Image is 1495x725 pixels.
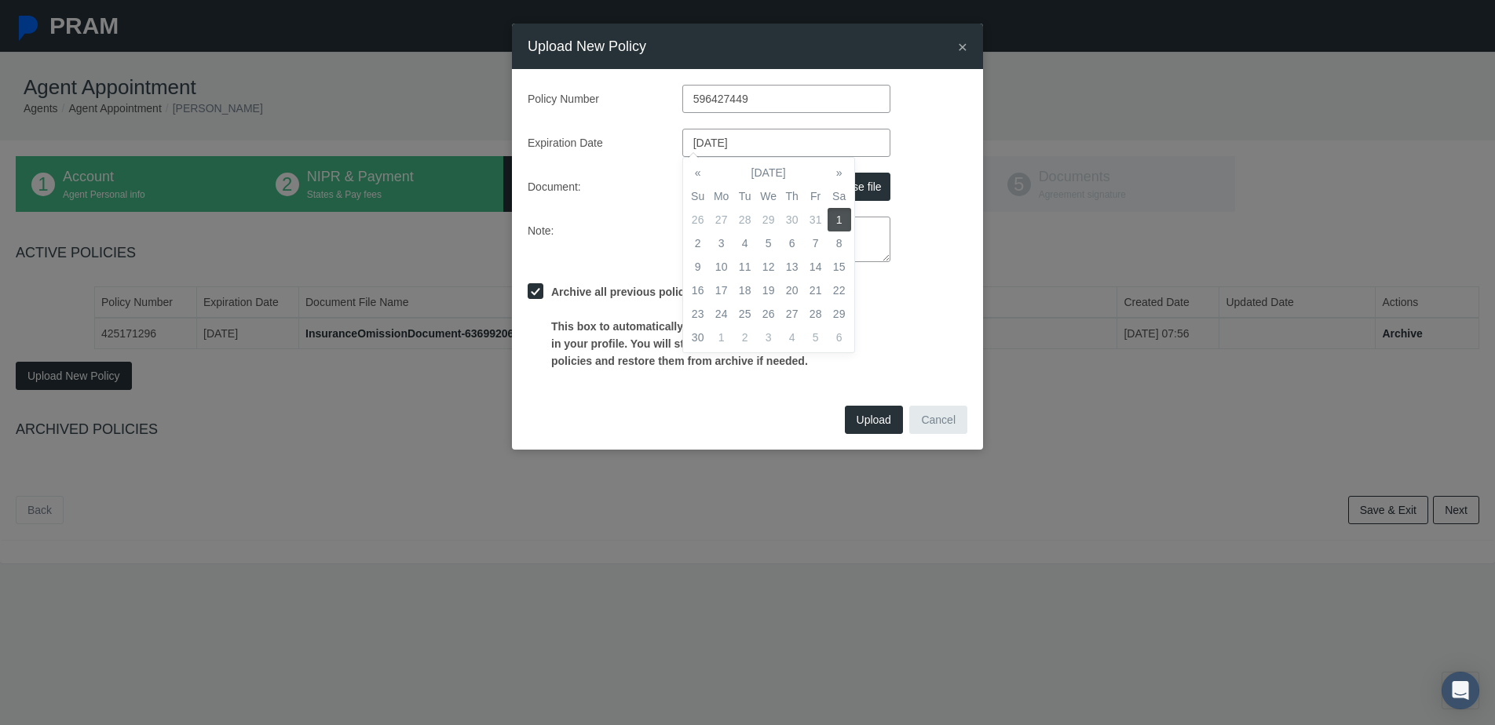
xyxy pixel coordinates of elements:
label: Document: [516,173,671,201]
td: 29 [828,302,851,326]
th: Th [780,184,804,208]
button: Cancel [909,406,967,434]
div: Open Intercom Messenger [1442,672,1479,709]
td: 4 [780,326,804,349]
th: [DATE] [710,161,828,184]
td: 21 [804,279,828,302]
td: 25 [733,302,757,326]
th: We [757,184,780,208]
td: 2 [686,231,710,255]
label: Note: [516,217,671,262]
td: 16 [686,279,710,302]
button: Close [958,38,967,55]
td: 31 [804,208,828,231]
span: × [958,38,967,56]
td: 5 [804,326,828,349]
label: Archive all previous policies This box to automatically archive the old policies in your profile.... [543,283,813,370]
td: 20 [780,279,804,302]
label: Policy Number [516,85,671,113]
td: 4 [733,231,757,255]
td: 30 [686,326,710,349]
th: Su [686,184,710,208]
td: 8 [828,231,851,255]
th: » [828,161,851,184]
td: 1 [828,208,851,231]
td: 9 [686,255,710,279]
th: Fr [804,184,828,208]
td: 24 [710,302,733,326]
td: 13 [780,255,804,279]
td: 19 [757,279,780,302]
h4: Upload New Policy [528,35,646,57]
td: 6 [780,231,804,255]
td: 10 [710,255,733,279]
td: 15 [828,255,851,279]
button: Upload [845,406,903,434]
td: 28 [804,302,828,326]
td: 26 [686,208,710,231]
th: « [686,161,710,184]
label: Expiration Date [516,129,671,157]
th: Mo [710,184,733,208]
td: 23 [686,302,710,326]
td: 22 [828,279,851,302]
td: 17 [710,279,733,302]
td: 11 [733,255,757,279]
td: 1 [710,326,733,349]
td: 12 [757,255,780,279]
td: 28 [733,208,757,231]
td: 3 [710,231,733,255]
td: 18 [733,279,757,302]
td: 14 [804,255,828,279]
td: 2 [733,326,757,349]
td: 29 [757,208,780,231]
td: 30 [780,208,804,231]
td: 7 [804,231,828,255]
td: 26 [757,302,780,326]
td: 27 [710,208,733,231]
th: Sa [828,184,851,208]
span: Choose file [827,180,882,193]
td: 3 [757,326,780,349]
th: Tu [733,184,757,208]
td: 5 [757,231,780,255]
td: 27 [780,302,804,326]
td: 6 [828,326,851,349]
span: Upload [857,414,891,426]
